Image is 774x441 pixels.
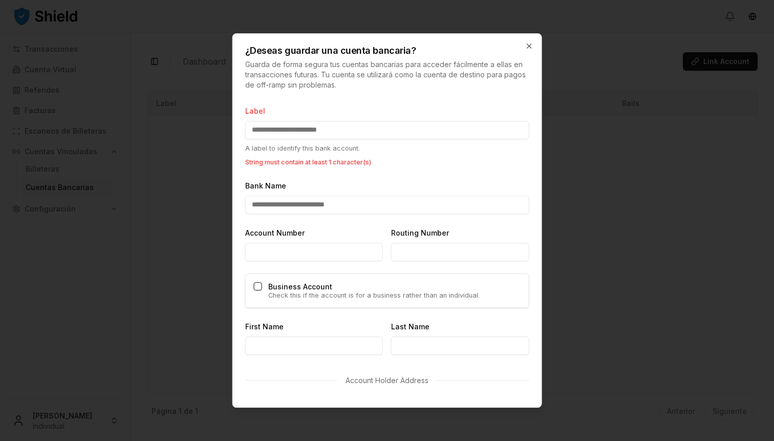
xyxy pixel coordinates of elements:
label: First Name [245,322,284,331]
h2: ¿Deseas guardar una cuenta bancaria? [245,46,529,55]
label: Business Account [268,282,332,291]
p: A label to identify this bank account. [245,143,529,153]
label: Label [245,107,265,115]
p: Guarda de forma segura tus cuentas bancarias para acceder fácilmente a ellas en transacciones fut... [245,59,529,90]
label: Account Number [245,228,305,237]
p: Account Holder Address [346,375,428,386]
p: String must contain at least 1 character(s) [245,157,529,167]
label: Last Name [391,322,429,331]
label: Routing Number [391,228,449,237]
p: Check this if the account is for a business rather than an individual. [268,292,480,299]
label: Bank Name [245,181,286,190]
